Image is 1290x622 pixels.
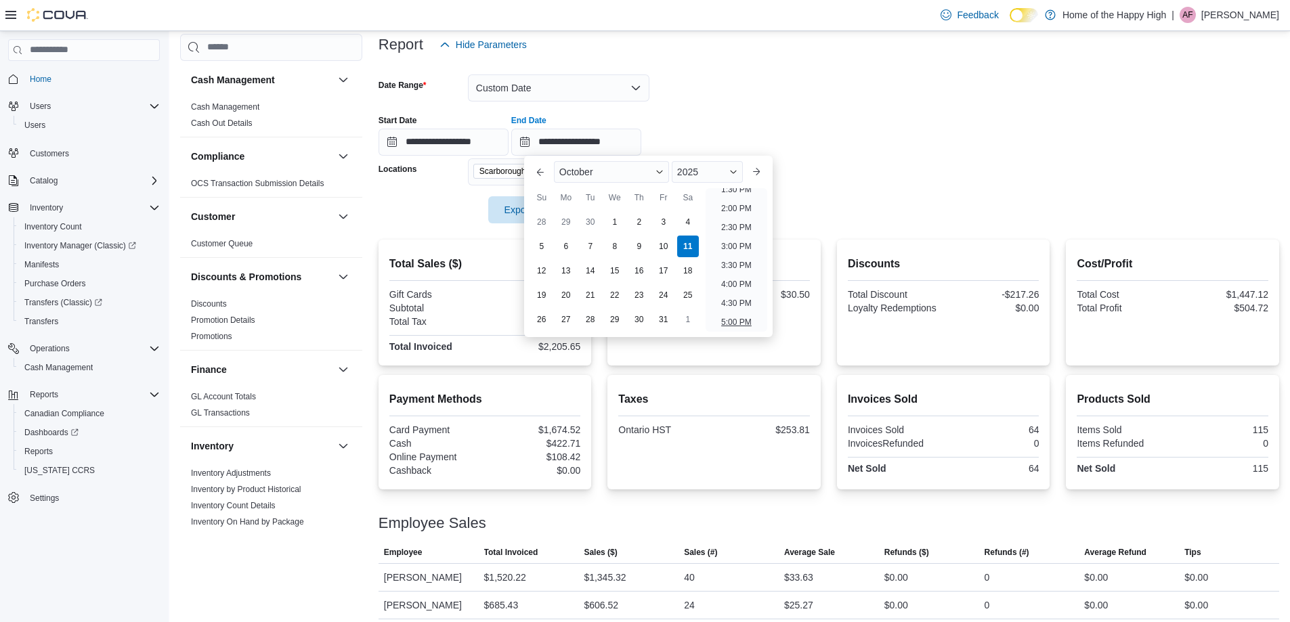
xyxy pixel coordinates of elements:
[389,438,482,449] div: Cash
[488,465,580,476] div: $0.00
[684,597,695,613] div: 24
[191,363,332,376] button: Finance
[784,547,835,558] span: Average Sale
[379,564,479,591] div: [PERSON_NAME]
[24,173,63,189] button: Catalog
[24,489,160,506] span: Settings
[335,269,351,285] button: Discounts & Promotions
[191,270,332,284] button: Discounts & Promotions
[24,362,93,373] span: Cash Management
[24,465,95,476] span: [US_STATE] CCRS
[580,284,601,306] div: day-21
[19,219,160,235] span: Inventory Count
[677,236,699,257] div: day-11
[180,388,362,426] div: Finance
[488,438,580,449] div: $422.71
[30,343,70,354] span: Operations
[717,289,810,300] div: $30.50
[191,315,255,325] a: Promotion Details
[24,340,160,357] span: Operations
[848,391,1039,407] h2: Invoices Sold
[24,221,82,232] span: Inventory Count
[24,340,75,357] button: Operations
[1010,8,1038,22] input: Dark Mode
[488,341,580,352] div: $2,205.65
[580,211,601,233] div: day-30
[716,314,757,330] li: 5:00 PM
[3,143,165,162] button: Customers
[191,299,227,309] a: Discounts
[1184,569,1208,585] div: $0.00
[335,438,351,454] button: Inventory
[14,217,165,236] button: Inventory Count
[716,200,757,217] li: 2:00 PM
[884,547,929,558] span: Refunds ($)
[191,517,304,527] a: Inventory On Hand by Package
[618,424,711,435] div: Ontario HST
[8,64,160,543] nav: Complex example
[19,462,160,479] span: Washington CCRS
[191,102,259,112] span: Cash Management
[580,309,601,330] div: day-28
[379,164,417,175] label: Locations
[1201,7,1279,23] p: [PERSON_NAME]
[555,211,577,233] div: day-29
[19,405,160,422] span: Canadian Compliance
[604,211,626,233] div: day-1
[191,501,276,510] a: Inventory Count Details
[24,71,57,87] a: Home
[1176,438,1268,449] div: 0
[1084,597,1108,613] div: $0.00
[191,179,324,188] a: OCS Transaction Submission Details
[3,488,165,508] button: Settings
[946,438,1039,449] div: 0
[3,385,165,404] button: Reports
[784,597,813,613] div: $25.27
[30,389,58,400] span: Reports
[379,129,509,156] input: Press the down key to open a popover containing a calendar.
[24,240,136,251] span: Inventory Manager (Classic)
[14,423,165,442] a: Dashboards
[19,117,160,133] span: Users
[946,303,1039,313] div: $0.00
[191,485,301,494] a: Inventory by Product Historical
[3,171,165,190] button: Catalog
[604,187,626,208] div: We
[180,236,362,257] div: Customer
[19,443,160,460] span: Reports
[488,289,580,300] div: $0.00
[30,175,58,186] span: Catalog
[604,260,626,282] div: day-15
[379,115,417,126] label: Start Date
[335,361,351,378] button: Finance
[716,257,757,273] li: 3:30 PM
[580,260,601,282] div: day-14
[191,150,244,163] h3: Compliance
[677,211,699,233] div: day-4
[1077,463,1115,474] strong: Net Sold
[1077,289,1169,300] div: Total Cost
[554,161,669,183] div: Button. Open the month selector. October is currently selected.
[335,72,351,88] button: Cash Management
[653,211,674,233] div: day-3
[19,462,100,479] a: [US_STATE] CCRS
[191,178,324,189] span: OCS Transaction Submission Details
[191,118,253,129] span: Cash Out Details
[985,597,990,613] div: 0
[884,569,908,585] div: $0.00
[191,210,235,223] h3: Customer
[191,407,250,418] span: GL Transactions
[1180,7,1196,23] div: Alisha Farrell
[30,74,51,85] span: Home
[24,278,86,289] span: Purchase Orders
[1084,547,1146,558] span: Average Refund
[848,424,941,435] div: Invoices Sold
[946,463,1039,474] div: 64
[19,359,98,376] a: Cash Management
[389,341,452,352] strong: Total Invoiced
[531,236,553,257] div: day-5
[484,597,519,613] div: $685.43
[19,238,160,254] span: Inventory Manager (Classic)
[530,210,700,332] div: October, 2025
[19,275,91,292] a: Purchase Orders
